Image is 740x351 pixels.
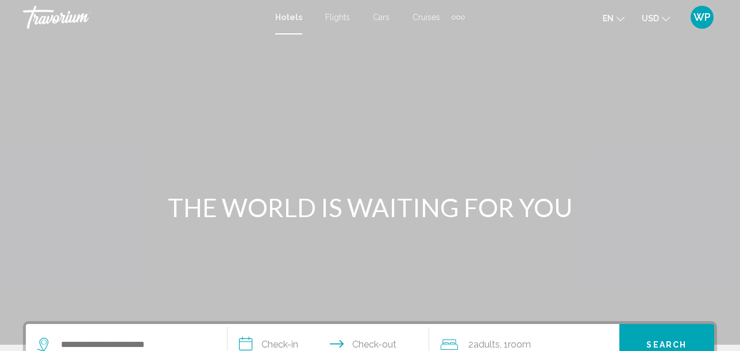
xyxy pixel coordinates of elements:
[325,13,350,22] a: Flights
[642,10,670,26] button: Change currency
[473,339,500,350] span: Adults
[373,13,390,22] a: Cars
[413,13,440,22] a: Cruises
[155,192,585,222] h1: THE WORLD IS WAITING FOR YOU
[642,14,659,23] span: USD
[275,13,302,22] a: Hotels
[23,6,264,29] a: Travorium
[687,5,717,29] button: User Menu
[452,8,465,26] button: Extra navigation items
[508,339,531,350] span: Room
[693,11,711,23] span: WP
[603,14,614,23] span: en
[603,10,625,26] button: Change language
[646,341,687,350] span: Search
